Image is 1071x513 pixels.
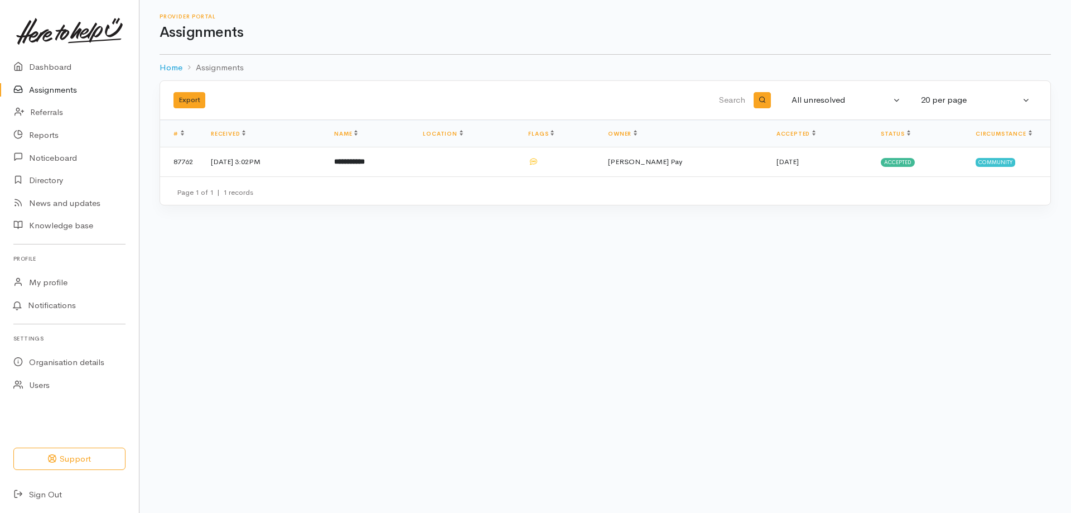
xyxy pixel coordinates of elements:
a: Name [334,130,358,137]
li: Assignments [182,61,244,74]
div: 20 per page [921,94,1020,107]
input: Search [479,87,747,114]
h6: Provider Portal [160,13,1051,20]
h6: Settings [13,331,126,346]
span: [PERSON_NAME] Pay [608,157,682,166]
small: Page 1 of 1 1 records [177,188,253,197]
button: 20 per page [914,89,1037,111]
div: All unresolved [792,94,891,107]
a: # [173,130,184,137]
a: Status [881,130,910,137]
button: All unresolved [785,89,908,111]
a: Flags [528,130,554,137]
a: Circumstance [976,130,1032,137]
td: [DATE] 3:02PM [202,147,325,176]
span: Accepted [881,158,915,167]
a: Accepted [776,130,816,137]
nav: breadcrumb [160,55,1051,81]
a: Owner [608,130,637,137]
a: Location [423,130,462,137]
span: | [217,188,220,197]
time: [DATE] [776,157,799,166]
button: Support [13,448,126,471]
h6: Profile [13,251,126,266]
a: Home [160,61,182,74]
a: Received [211,130,245,137]
button: Export [173,92,205,108]
span: Community [976,158,1015,167]
h1: Assignments [160,25,1051,41]
td: 87762 [160,147,202,176]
